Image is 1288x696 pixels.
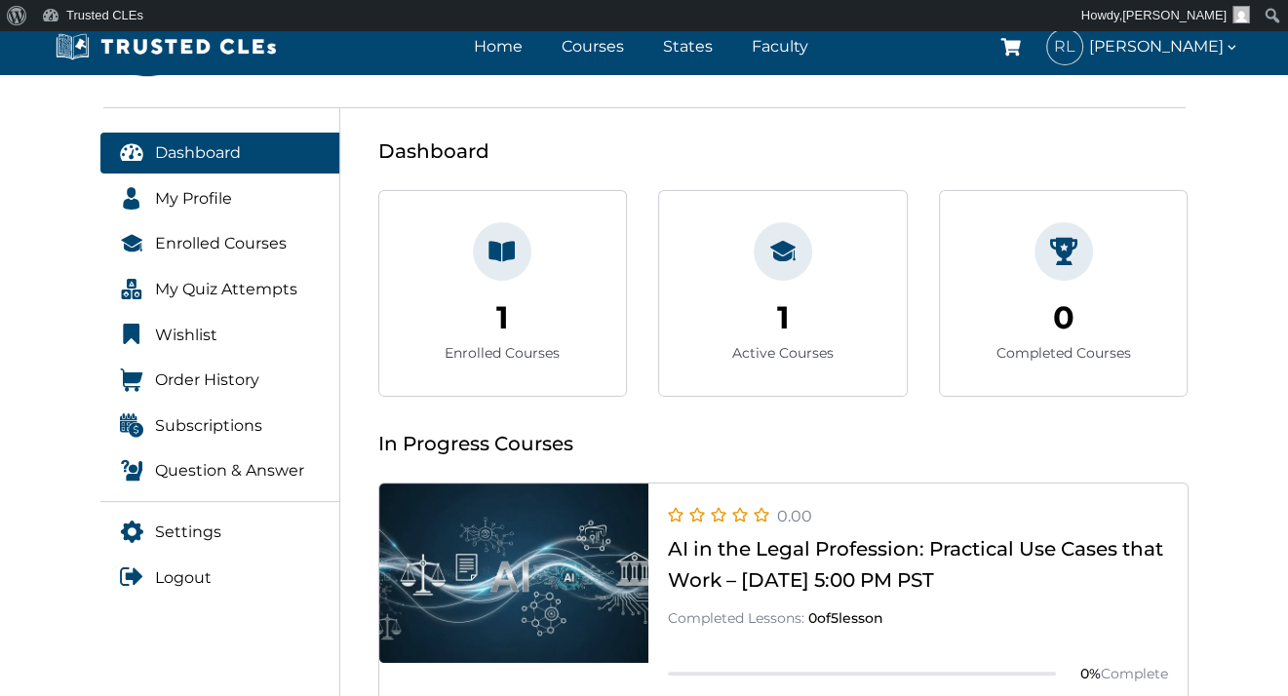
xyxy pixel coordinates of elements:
a: Enrolled Courses [100,223,340,264]
span: Question & Answer [155,458,304,483]
div: 1 [776,292,789,342]
span: RL [1047,29,1082,64]
div: Dashboard [378,135,1189,167]
a: Subscriptions [100,406,340,446]
span: Dashboard [155,140,241,166]
div: 0 [1053,292,1074,342]
a: Wishlist [100,315,340,356]
a: Home [469,32,527,60]
div: Active Courses [732,342,834,364]
a: Logout [100,558,340,599]
a: Faculty [747,32,813,60]
span: Subscriptions [155,413,262,439]
a: Courses [557,32,629,60]
div: Enrolled Courses [445,342,560,364]
span: My Quiz Attempts [155,277,297,302]
span: Wishlist [155,323,217,348]
a: My Profile [100,178,340,219]
span: My Profile [155,186,232,212]
span: Settings [155,520,221,545]
a: States [658,32,718,60]
a: Question & Answer [100,450,340,491]
a: Settings [100,512,340,553]
div: Completed Courses [996,342,1131,364]
div: 1 [496,292,509,342]
div: In Progress Courses [378,428,1189,459]
span: Logout [155,565,212,591]
img: Trusted CLEs [50,32,283,61]
a: Order History [100,360,340,401]
span: Order History [155,367,259,393]
a: My Quiz Attempts [100,269,340,310]
span: [PERSON_NAME] [1122,8,1227,22]
span: [PERSON_NAME] [1089,33,1239,59]
span: Enrolled Courses [155,231,287,256]
a: Dashboard [100,133,340,174]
